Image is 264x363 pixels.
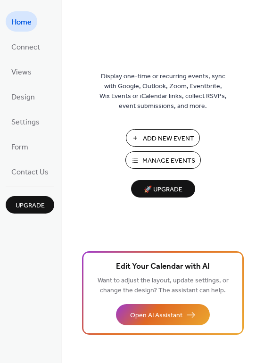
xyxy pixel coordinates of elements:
[99,72,227,111] span: Display one-time or recurring events, sync with Google, Outlook, Zoom, Eventbrite, Wix Events or ...
[116,304,210,325] button: Open AI Assistant
[16,201,45,211] span: Upgrade
[6,11,37,32] a: Home
[130,311,182,321] span: Open AI Assistant
[131,180,195,198] button: 🚀 Upgrade
[116,260,210,273] span: Edit Your Calendar with AI
[6,161,54,181] a: Contact Us
[11,40,40,55] span: Connect
[11,65,32,80] span: Views
[6,61,37,82] a: Views
[98,274,229,297] span: Want to adjust the layout, update settings, or change the design? The assistant can help.
[142,156,195,166] span: Manage Events
[6,36,46,57] a: Connect
[137,183,190,196] span: 🚀 Upgrade
[126,129,200,147] button: Add New Event
[143,134,194,144] span: Add New Event
[6,111,45,132] a: Settings
[125,151,201,169] button: Manage Events
[6,196,54,214] button: Upgrade
[11,15,32,30] span: Home
[11,140,28,155] span: Form
[6,136,34,157] a: Form
[6,86,41,107] a: Design
[11,90,35,105] span: Design
[11,115,40,130] span: Settings
[11,165,49,180] span: Contact Us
